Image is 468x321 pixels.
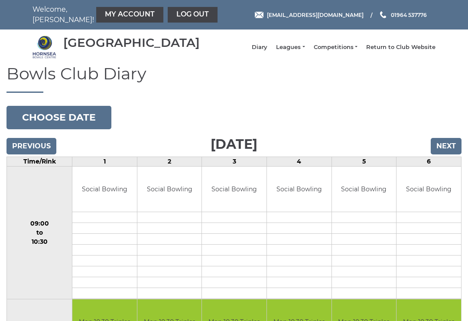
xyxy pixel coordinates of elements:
td: Social Bowling [267,167,331,212]
a: Leagues [276,43,305,51]
td: 1 [72,157,137,166]
span: 01964 537776 [391,11,427,18]
td: 09:00 to 10:30 [7,166,72,299]
h1: Bowls Club Diary [6,65,461,93]
img: Email [255,12,263,18]
td: Time/Rink [7,157,72,166]
a: My Account [96,7,163,23]
td: Social Bowling [72,167,137,212]
td: 4 [267,157,332,166]
div: [GEOGRAPHIC_DATA] [63,36,200,49]
nav: Welcome, [PERSON_NAME]! [32,4,193,25]
a: Phone us 01964 537776 [379,11,427,19]
a: Email [EMAIL_ADDRESS][DOMAIN_NAME] [255,11,364,19]
a: Diary [252,43,267,51]
span: [EMAIL_ADDRESS][DOMAIN_NAME] [267,11,364,18]
td: Social Bowling [137,167,202,212]
a: Competitions [314,43,357,51]
td: 6 [396,157,461,166]
td: 3 [202,157,267,166]
a: Log out [168,7,218,23]
td: 2 [137,157,202,166]
td: Social Bowling [396,167,461,212]
img: Hornsea Bowls Centre [32,35,56,59]
input: Next [431,138,461,154]
td: 5 [331,157,396,166]
td: Social Bowling [202,167,266,212]
img: Phone us [380,11,386,18]
input: Previous [6,138,56,154]
a: Return to Club Website [366,43,435,51]
button: Choose date [6,106,111,129]
td: Social Bowling [332,167,396,212]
